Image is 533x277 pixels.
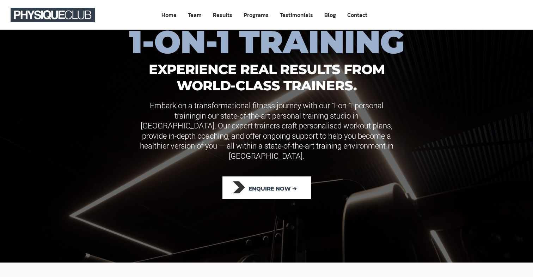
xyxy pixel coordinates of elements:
[279,8,314,22] a: Testimonials
[249,181,297,197] span: Enquire Now ➔
[187,8,202,22] a: Team
[137,101,396,162] p: Embark on a transformational fitness journey with our 1-on-1 personal training . Our expert train...
[222,176,311,199] a: Enquire Now ➔
[161,8,177,22] a: Home
[243,8,269,22] a: Programs
[43,61,490,94] h1: Experience Real Results from world-class trainers.
[43,30,490,54] h1: 1-on-1 training
[141,112,359,131] span: in our state-of-the-art personal training studio in [GEOGRAPHIC_DATA]
[212,8,233,22] a: Results
[324,8,337,22] a: Blog
[347,8,368,22] a: Contact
